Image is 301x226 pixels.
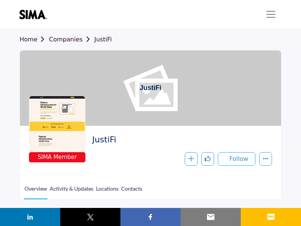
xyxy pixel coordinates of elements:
a: Locations [96,185,119,199]
button: More details [259,152,272,166]
span: SIMA Member [30,153,84,162]
img: facebook sharing button [146,212,155,221]
h1: JustiFi [140,50,161,126]
a: Companies [49,36,94,43]
a: Home [20,36,49,43]
img: linkedin sharing button [26,212,35,221]
img: email sharing button [206,212,215,221]
img: site Logo [20,10,51,19]
button: Toggle navigation [260,7,281,22]
a: JustiFi [94,36,112,43]
h2: JustiFi [92,135,268,145]
a: Overview [24,185,47,199]
a: Contacts [121,185,143,199]
img: sms sharing button [266,212,275,221]
button: Like [201,152,214,166]
img: twitter sharing button [86,212,95,221]
a: Activity & Updates [49,185,94,199]
button: Follow [218,152,255,166]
